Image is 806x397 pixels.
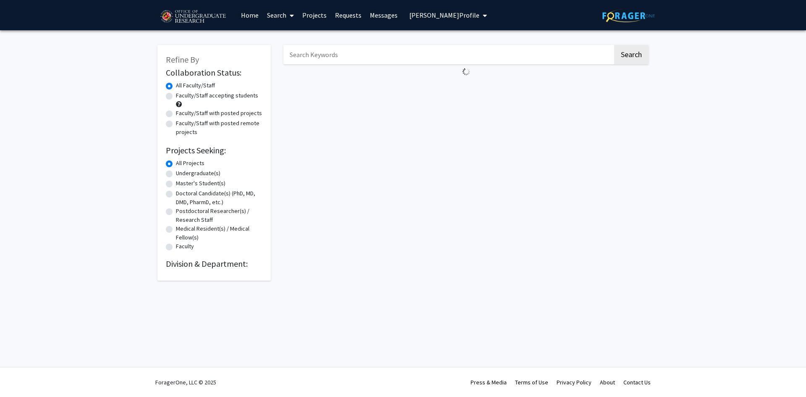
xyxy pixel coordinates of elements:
label: Postdoctoral Researcher(s) / Research Staff [176,207,262,224]
label: Faculty/Staff with posted remote projects [176,119,262,137]
label: Doctoral Candidate(s) (PhD, MD, DMD, PharmD, etc.) [176,189,262,207]
label: Faculty/Staff accepting students [176,91,258,100]
img: Loading [459,64,474,79]
h2: Projects Seeking: [166,145,262,155]
a: Press & Media [471,379,507,386]
a: Search [263,0,298,30]
label: Undergraduate(s) [176,169,220,178]
label: All Faculty/Staff [176,81,215,90]
h2: Division & Department: [166,259,262,269]
label: Faculty [176,242,194,251]
button: Search [614,45,649,64]
label: Faculty/Staff with posted projects [176,109,262,118]
a: Contact Us [623,379,651,386]
a: Projects [298,0,331,30]
h2: Collaboration Status: [166,68,262,78]
label: All Projects [176,159,204,168]
span: [PERSON_NAME] Profile [409,11,479,19]
img: ForagerOne Logo [602,9,655,22]
a: Messages [366,0,402,30]
img: University of Maryland Logo [157,6,228,27]
a: Privacy Policy [557,379,591,386]
a: Requests [331,0,366,30]
span: Refine By [166,54,199,65]
label: Medical Resident(s) / Medical Fellow(s) [176,224,262,242]
label: Master's Student(s) [176,179,225,188]
iframe: Chat [770,359,800,391]
a: Terms of Use [515,379,548,386]
a: About [600,379,615,386]
div: ForagerOne, LLC © 2025 [155,368,216,397]
nav: Page navigation [283,79,649,98]
input: Search Keywords [283,45,613,64]
a: Home [237,0,263,30]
